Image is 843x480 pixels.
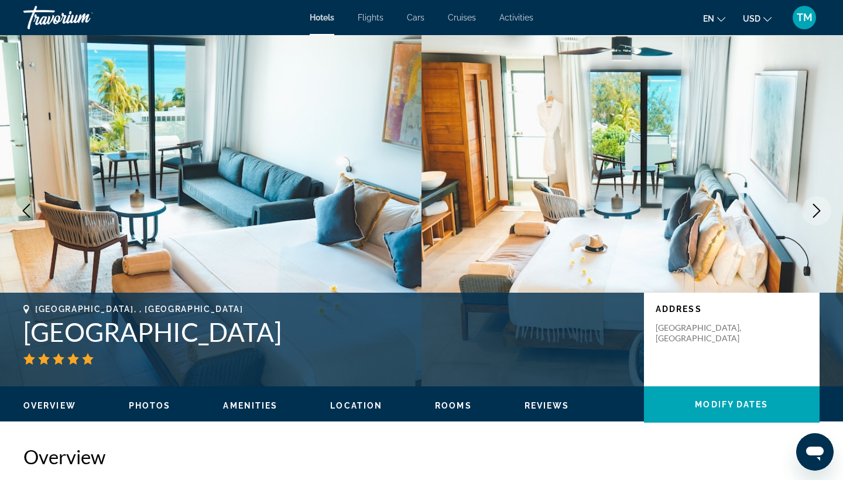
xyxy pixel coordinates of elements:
button: Location [330,400,382,411]
a: Activities [499,13,533,22]
span: Rooms [435,401,472,410]
h2: Overview [23,445,820,468]
span: Reviews [525,401,570,410]
a: Cruises [448,13,476,22]
button: Previous image [12,196,41,225]
button: Reviews [525,400,570,411]
a: Travorium [23,2,140,33]
p: [GEOGRAPHIC_DATA], [GEOGRAPHIC_DATA] [656,323,749,344]
button: Amenities [223,400,277,411]
button: Next image [802,196,831,225]
a: Flights [358,13,383,22]
button: Modify Dates [644,386,820,423]
a: Cars [407,13,424,22]
span: Overview [23,401,76,410]
span: en [703,14,714,23]
button: Rooms [435,400,472,411]
button: Change language [703,10,725,27]
button: Change currency [743,10,772,27]
span: [GEOGRAPHIC_DATA], , [GEOGRAPHIC_DATA] [35,304,244,314]
span: Amenities [223,401,277,410]
span: Photos [129,401,171,410]
button: Overview [23,400,76,411]
button: Photos [129,400,171,411]
span: TM [797,12,813,23]
iframe: Button to launch messaging window [796,433,834,471]
span: Location [330,401,382,410]
span: Modify Dates [695,400,768,409]
p: Address [656,304,808,314]
span: USD [743,14,760,23]
a: Hotels [310,13,334,22]
h1: [GEOGRAPHIC_DATA] [23,317,632,347]
button: User Menu [789,5,820,30]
